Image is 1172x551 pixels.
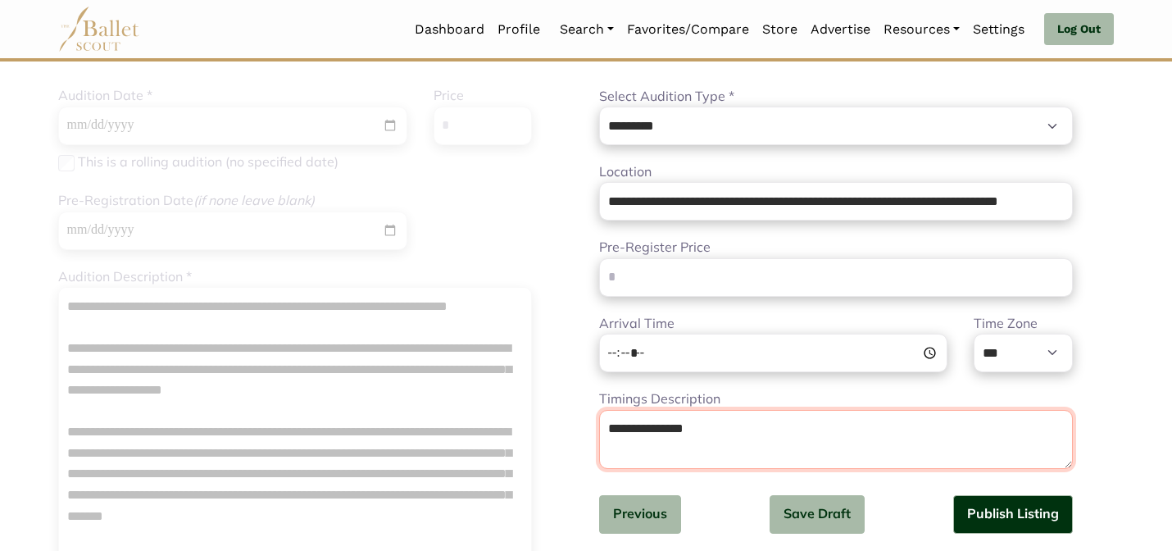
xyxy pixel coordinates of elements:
[756,12,804,47] a: Store
[953,495,1073,534] button: Publish Listing
[491,12,547,47] a: Profile
[599,313,675,335] label: Arrival Time
[599,389,720,410] label: Timings Description
[408,12,491,47] a: Dashboard
[1044,13,1114,46] a: Log Out
[966,12,1031,47] a: Settings
[804,12,877,47] a: Advertise
[974,313,1038,335] label: Time Zone
[599,237,711,258] label: Pre-Register Price
[770,495,865,534] button: Save Draft
[599,162,652,183] label: Location
[620,12,756,47] a: Favorites/Compare
[877,12,966,47] a: Resources
[599,495,681,534] button: Previous
[553,12,620,47] a: Search
[599,86,734,107] label: Select Audition Type *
